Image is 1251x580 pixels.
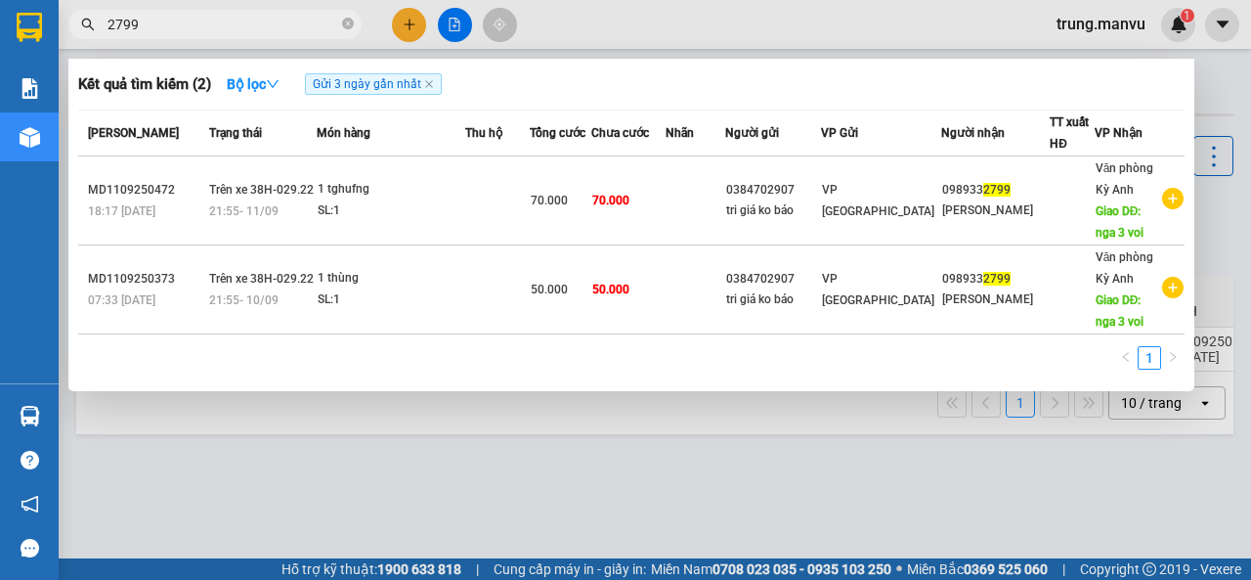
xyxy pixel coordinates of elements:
[1096,161,1154,197] span: Văn phòng Kỳ Anh
[209,126,262,140] span: Trạng thái
[1167,351,1179,363] span: right
[1114,346,1138,370] button: left
[592,283,629,296] span: 50.000
[1162,277,1184,298] span: plus-circle
[1138,346,1161,370] li: 1
[209,272,314,286] span: Trên xe 38H-029.22
[209,183,314,197] span: Trên xe 38H-029.22
[726,269,820,290] div: 0384702907
[342,16,354,34] span: close-circle
[1161,346,1185,370] li: Next Page
[1120,351,1132,363] span: left
[17,13,42,42] img: logo-vxr
[726,180,820,201] div: 0384702907
[209,204,279,218] span: 21:55 - 11/09
[318,290,464,311] div: SL: 1
[227,76,280,92] strong: Bộ lọc
[725,126,779,140] span: Người gửi
[1114,346,1138,370] li: Previous Page
[318,201,464,222] div: SL: 1
[318,179,464,201] div: 1 tghufng
[1096,250,1154,286] span: Văn phòng Kỳ Anh
[1050,115,1089,151] span: TT xuất HĐ
[266,77,280,91] span: down
[342,18,354,29] span: close-circle
[108,14,338,35] input: Tìm tên, số ĐT hoặc mã đơn
[21,539,39,558] span: message
[822,183,934,218] span: VP [GEOGRAPHIC_DATA]
[1139,347,1160,369] a: 1
[531,283,568,296] span: 50.000
[88,293,155,307] span: 07:33 [DATE]
[20,127,40,148] img: warehouse-icon
[942,201,1049,221] div: [PERSON_NAME]
[318,268,464,290] div: 1 thùng
[942,269,1049,290] div: 098933
[942,180,1049,201] div: 098933
[305,73,442,95] span: Gửi 3 ngày gần nhất
[941,126,1005,140] span: Người nhận
[21,495,39,513] span: notification
[1162,188,1184,209] span: plus-circle
[1161,346,1185,370] button: right
[209,293,279,307] span: 21:55 - 10/09
[1095,126,1143,140] span: VP Nhận
[821,126,858,140] span: VP Gửi
[78,74,211,95] h3: Kết quả tìm kiếm ( 2 )
[465,126,502,140] span: Thu hộ
[88,180,203,201] div: MD1109250472
[983,183,1011,197] span: 2799
[1096,204,1143,240] span: Giao DĐ: nga 3 voi
[88,126,179,140] span: [PERSON_NAME]
[424,79,434,89] span: close
[822,272,934,307] span: VP [GEOGRAPHIC_DATA]
[317,126,370,140] span: Món hàng
[983,272,1011,286] span: 2799
[726,290,820,310] div: tri giá ko báo
[591,126,649,140] span: Chưa cước
[88,204,155,218] span: 18:17 [DATE]
[726,201,820,221] div: tri giá ko báo
[531,194,568,207] span: 70.000
[942,290,1049,310] div: [PERSON_NAME]
[592,194,629,207] span: 70.000
[88,269,203,290] div: MD1109250373
[530,126,585,140] span: Tổng cước
[1096,293,1143,329] span: Giao DĐ: nga 3 voi
[211,68,295,100] button: Bộ lọcdown
[666,126,694,140] span: Nhãn
[20,406,40,426] img: warehouse-icon
[21,451,39,469] span: question-circle
[20,78,40,99] img: solution-icon
[81,18,95,31] span: search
